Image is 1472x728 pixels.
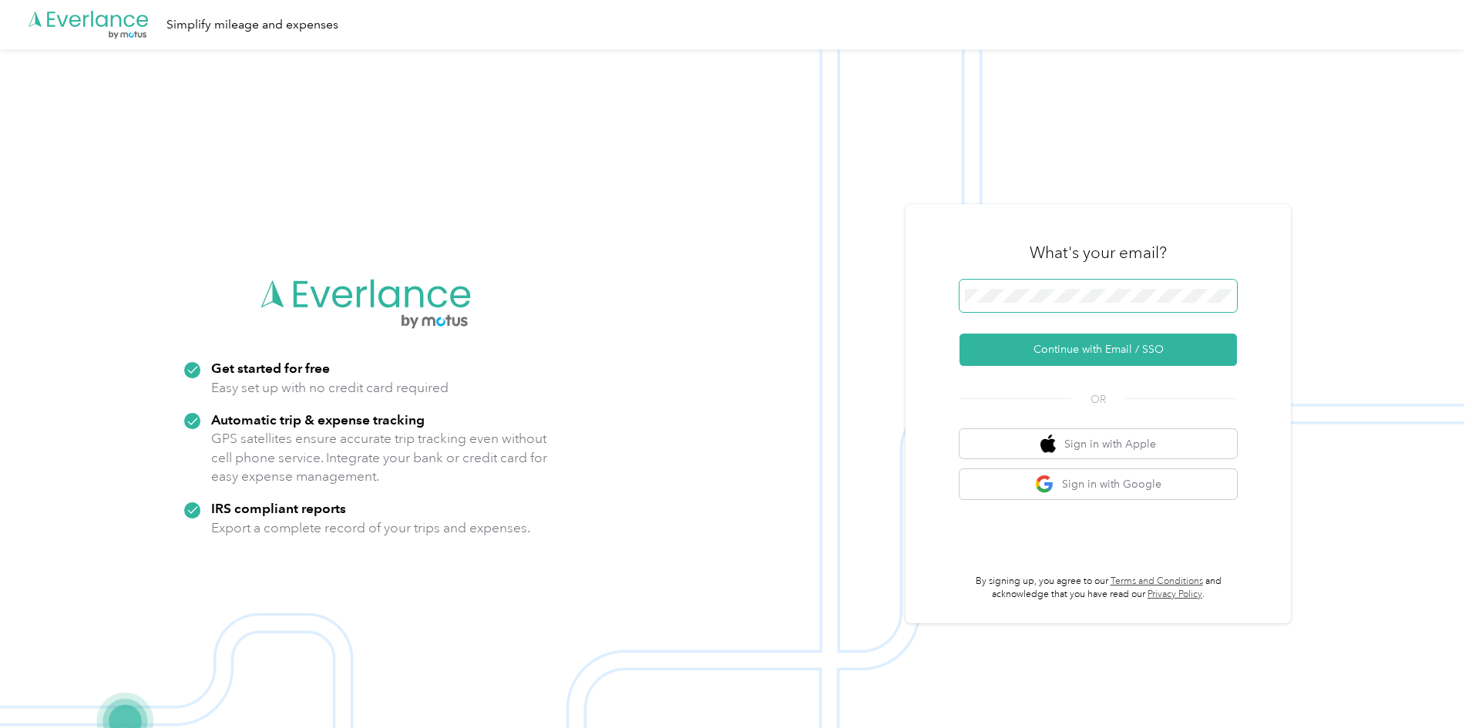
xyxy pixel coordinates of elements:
[959,575,1237,602] p: By signing up, you agree to our and acknowledge that you have read our .
[166,15,338,35] div: Simplify mileage and expenses
[1035,475,1054,494] img: google logo
[1148,589,1202,600] a: Privacy Policy
[211,378,449,398] p: Easy set up with no credit card required
[1030,242,1167,263] h3: What's your email?
[211,429,548,486] p: GPS satellites ensure accurate trip tracking even without cell phone service. Integrate your bank...
[959,334,1237,366] button: Continue with Email / SSO
[211,411,425,428] strong: Automatic trip & expense tracking
[1071,391,1125,408] span: OR
[211,360,330,376] strong: Get started for free
[1111,575,1203,587] a: Terms and Conditions
[211,500,346,516] strong: IRS compliant reports
[959,469,1237,499] button: google logoSign in with Google
[211,518,530,538] p: Export a complete record of your trips and expenses.
[959,429,1237,459] button: apple logoSign in with Apple
[1040,434,1056,454] img: apple logo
